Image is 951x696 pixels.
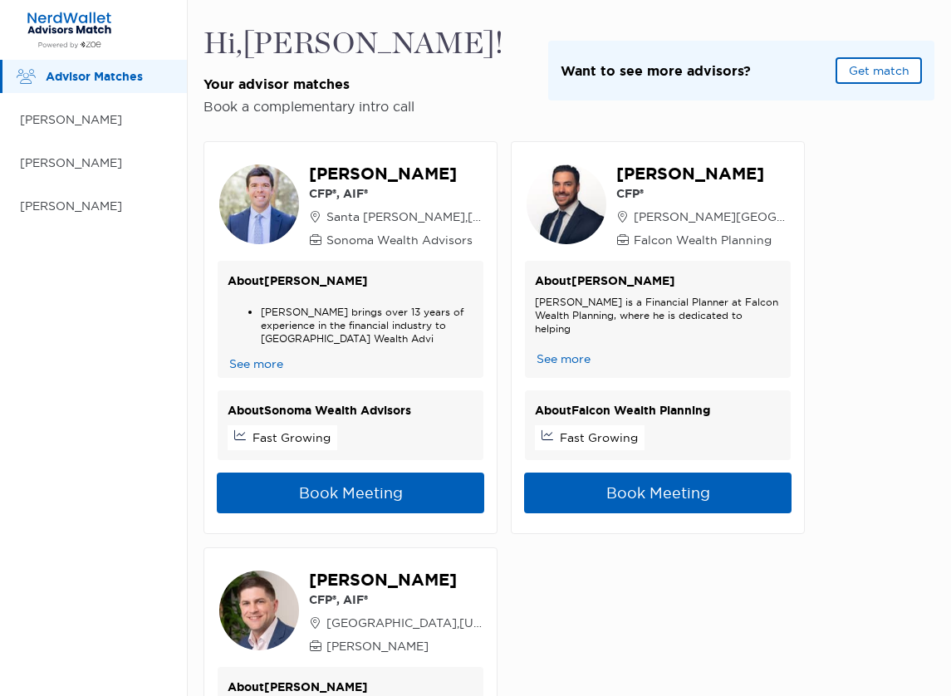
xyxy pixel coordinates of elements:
img: advisor picture [218,163,301,246]
p: Fast Growing [252,429,331,446]
li: [PERSON_NAME] brings over 13 years of experience in the financial industry to [GEOGRAPHIC_DATA] W... [261,306,473,346]
button: Book Meeting [217,473,484,513]
p: Sonoma Wealth Advisors [309,232,484,248]
img: Zoe Financial [20,11,119,49]
p: Advisor Matches [46,66,170,87]
h3: Book a complementary intro call [203,98,503,115]
button: advisor picture[PERSON_NAME]CFP®, AIF® Santa [PERSON_NAME],[US_STATE] Sonoma Wealth Advisors [218,162,483,248]
p: [PERSON_NAME] is a Financial Planner at Falcon Wealth Planning, where he is dedicated to helping [535,296,781,336]
p: Fast Growing [560,429,638,446]
p: Santa [PERSON_NAME] , [US_STATE] [309,208,484,225]
p: [GEOGRAPHIC_DATA] , [US_STATE] [309,615,484,631]
p: [PERSON_NAME] [309,568,484,591]
p: [PERSON_NAME] [309,638,484,654]
p: [PERSON_NAME] [20,196,170,217]
img: advisor picture [525,163,608,246]
h2: Hi, [PERSON_NAME] ! [203,27,503,62]
button: advisor picture[PERSON_NAME]CFP®, AIF® [GEOGRAPHIC_DATA],[US_STATE] [PERSON_NAME] [218,568,483,654]
p: About [PERSON_NAME] [228,271,473,292]
button: Book Meeting [524,473,792,513]
button: Get match [836,57,922,84]
p: About Sonoma Wealth Advisors [228,400,473,421]
p: [PERSON_NAME] [309,162,484,185]
p: Falcon Wealth Planning [616,232,792,248]
p: [PERSON_NAME] [20,153,170,174]
p: [PERSON_NAME][GEOGRAPHIC_DATA] , [US_STATE] [616,208,792,225]
p: [PERSON_NAME] [20,110,170,130]
p: About [PERSON_NAME] [535,271,781,292]
h2: Your advisor matches [203,76,503,93]
p: [PERSON_NAME] [616,162,792,185]
p: Want to see more advisors? [561,61,751,81]
img: advisor picture [218,569,301,652]
p: About Falcon Wealth Planning [535,400,781,421]
button: See more [228,355,285,373]
p: CFP®, AIF® [309,185,484,202]
p: CFP®, AIF® [309,591,484,608]
button: See more [535,350,592,368]
p: CFP® [616,185,792,202]
button: advisor picture[PERSON_NAME]CFP® [PERSON_NAME][GEOGRAPHIC_DATA],[US_STATE] Falcon Wealth Planning [525,162,791,248]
